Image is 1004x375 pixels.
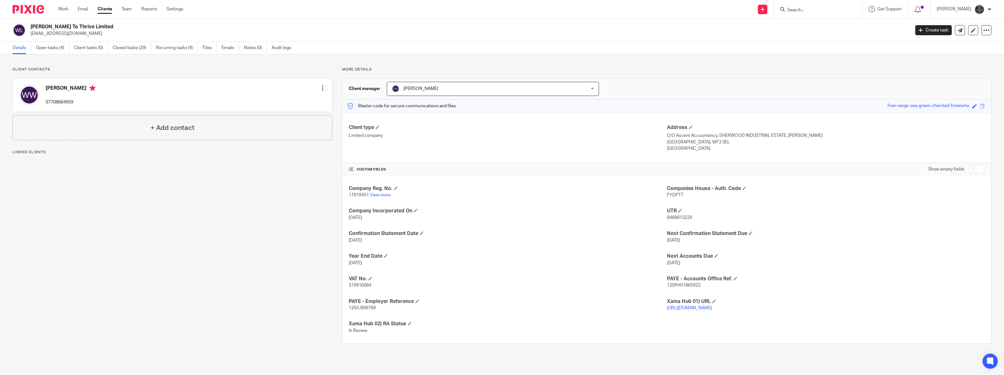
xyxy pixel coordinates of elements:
[272,42,296,54] a: Audit logs
[667,185,985,192] h4: Companies House - Auth. Code
[19,85,39,105] img: svg%3E
[370,193,391,197] a: View more
[349,283,371,288] span: 319916084
[46,99,96,105] p: 07708664959
[89,85,96,91] i: Primary
[13,67,332,72] p: Client contacts
[349,86,381,92] h3: Client manager
[46,85,96,93] h4: [PERSON_NAME]
[113,42,151,54] a: Closed tasks (29)
[915,25,952,35] a: Create task
[349,124,667,131] h4: Client type
[667,306,712,310] a: [URL][DOMAIN_NAME]
[349,298,667,305] h4: PAYE - Employer Reference
[667,139,985,145] p: [GEOGRAPHIC_DATA], WF3 3EL
[667,238,680,243] span: [DATE]
[937,6,971,12] p: [PERSON_NAME]
[349,238,362,243] span: [DATE]
[667,283,701,288] span: 120PH01865922
[222,42,239,54] a: Emails
[349,306,376,310] span: 120/LB96769
[13,24,26,37] img: svg%3E
[156,42,198,54] a: Recurring tasks (4)
[667,145,985,152] p: [GEOGRAPHIC_DATA]
[349,321,667,327] h4: Xama Hub 02) RA Status
[349,215,362,220] span: [DATE]
[667,298,985,305] h4: Xama Hub 01) URL
[667,215,692,220] span: 8469813229
[667,124,985,131] h4: Address
[928,166,964,172] label: Show empty fields
[667,261,680,265] span: [DATE]
[403,87,438,91] span: [PERSON_NAME]
[667,230,985,237] h4: Next Confirmation Statement Due
[13,42,31,54] a: Details
[667,193,683,197] span: FYDPTT
[36,42,69,54] a: Open tasks (4)
[347,103,456,109] p: Master code for secure communications and files
[349,208,667,214] h4: Company Incorporated On
[888,103,969,110] div: free-range-sea-green-checked-fireworks
[244,42,267,54] a: Notes (0)
[667,132,985,139] p: C/O Ascent Accountancy, SHERWOOD INDUSTRIAL ESTATE, [PERSON_NAME]
[342,67,991,72] p: More details
[349,185,667,192] h4: Company Reg. No.
[74,42,108,54] a: Client tasks (0)
[31,24,731,30] h2: [PERSON_NAME] To Thrive Limited
[667,208,985,214] h4: UTR
[392,85,399,92] img: svg%3E
[667,253,985,260] h4: Next Accounts Due
[121,6,132,12] a: Team
[141,6,157,12] a: Reports
[166,6,183,12] a: Settings
[349,328,367,333] span: In Review
[58,6,68,12] a: Work
[150,123,195,133] h4: + Add contact
[349,276,667,282] h4: VAT No.
[349,253,667,260] h4: Year End Date
[203,42,217,54] a: Files
[974,4,984,14] img: Snapchat-1387757528.jpg
[13,5,44,14] img: Pixie
[877,7,902,11] span: Get Support
[349,193,369,197] span: 11919451
[13,150,332,155] p: Linked clients
[349,132,667,139] p: Limited company
[349,230,667,237] h4: Confirmation Statement Date
[349,167,667,172] h4: CUSTOM FIELDS
[667,276,985,282] h4: PAYE - Accounts Office Ref.
[78,6,88,12] a: Email
[98,6,112,12] a: Clients
[31,31,906,37] p: [EMAIL_ADDRESS][DOMAIN_NAME]
[349,261,362,265] span: [DATE]
[787,8,843,13] input: Search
